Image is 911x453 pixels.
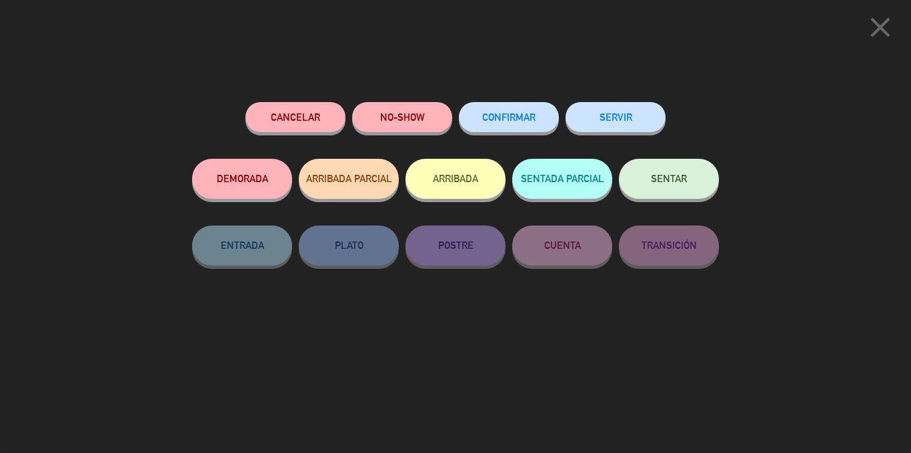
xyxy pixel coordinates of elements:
button: Cancelar [245,102,345,132]
span: CONFIRMAR [482,111,536,123]
button: DEMORADA [192,159,292,199]
button: ENTRADA [192,225,292,266]
button: CONFIRMAR [459,102,559,132]
button: SENTAR [619,159,719,199]
span: SENTAR [651,173,687,184]
button: TRANSICIÓN [619,225,719,266]
i: close [864,11,897,44]
button: POSTRE [405,225,506,266]
button: NO-SHOW [352,102,452,132]
button: close [860,10,901,49]
button: SENTADA PARCIAL [512,159,612,199]
button: CUENTA [512,225,612,266]
button: SERVIR [566,102,666,132]
button: ARRIBADA [405,159,506,199]
button: PLATO [299,225,399,266]
button: ARRIBADA PARCIAL [299,159,399,199]
span: ARRIBADA PARCIAL [306,173,392,184]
